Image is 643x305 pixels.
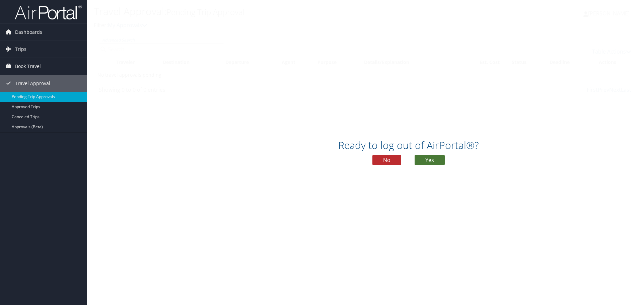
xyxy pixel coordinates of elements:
[372,155,401,165] button: No
[15,58,41,75] span: Book Travel
[15,24,42,41] span: Dashboards
[15,4,82,20] img: airportal-logo.png
[15,41,26,58] span: Trips
[15,75,50,92] span: Travel Approval
[415,155,445,165] button: Yes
